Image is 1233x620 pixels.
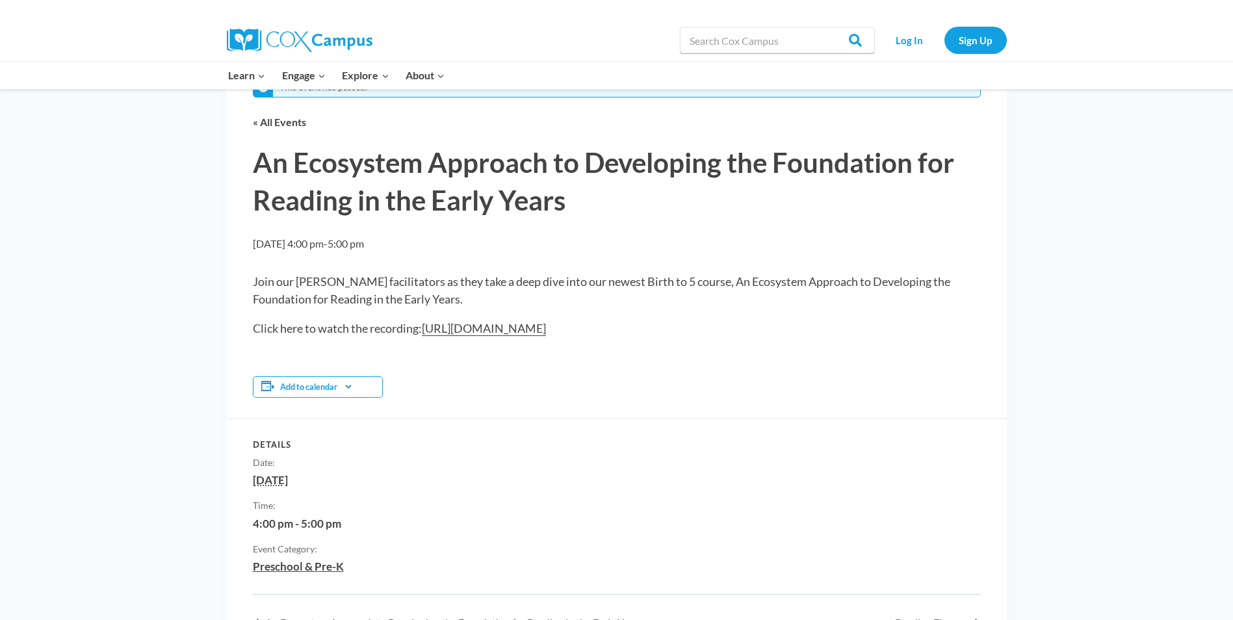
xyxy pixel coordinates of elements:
[253,542,965,557] dt: Event Category:
[220,62,453,89] nav: Primary Navigation
[328,237,364,250] span: 5:00 pm
[253,498,965,513] dt: Time:
[220,62,274,89] button: Child menu of Learn
[253,560,344,573] a: Preschool & Pre-K
[274,62,334,89] button: Child menu of Engage
[253,516,965,532] div: 2022-04-27
[944,27,1007,53] a: Sign Up
[253,439,965,450] h2: Details
[881,27,1007,53] nav: Secondary Navigation
[680,27,875,53] input: Search Cox Campus
[253,320,981,337] p: Click here to watch the recording:
[881,27,938,53] a: Log In
[253,235,364,252] h2: -
[253,237,324,250] span: [DATE] 4:00 pm
[280,382,337,392] button: Add to calendar
[422,321,546,336] a: [URL][DOMAIN_NAME]
[253,456,965,471] dt: Date:
[334,62,398,89] button: Child menu of Explore
[253,116,306,128] a: « All Events
[253,273,981,308] p: Join our [PERSON_NAME] facilitators as they take a deep dive into our newest Birth to 5 course, A...
[227,29,372,52] img: Cox Campus
[253,473,288,487] abbr: 2022-04-27
[253,144,981,220] h1: An Ecosystem Approach to Developing the Foundation for Reading in the Early Years
[397,62,453,89] button: Child menu of About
